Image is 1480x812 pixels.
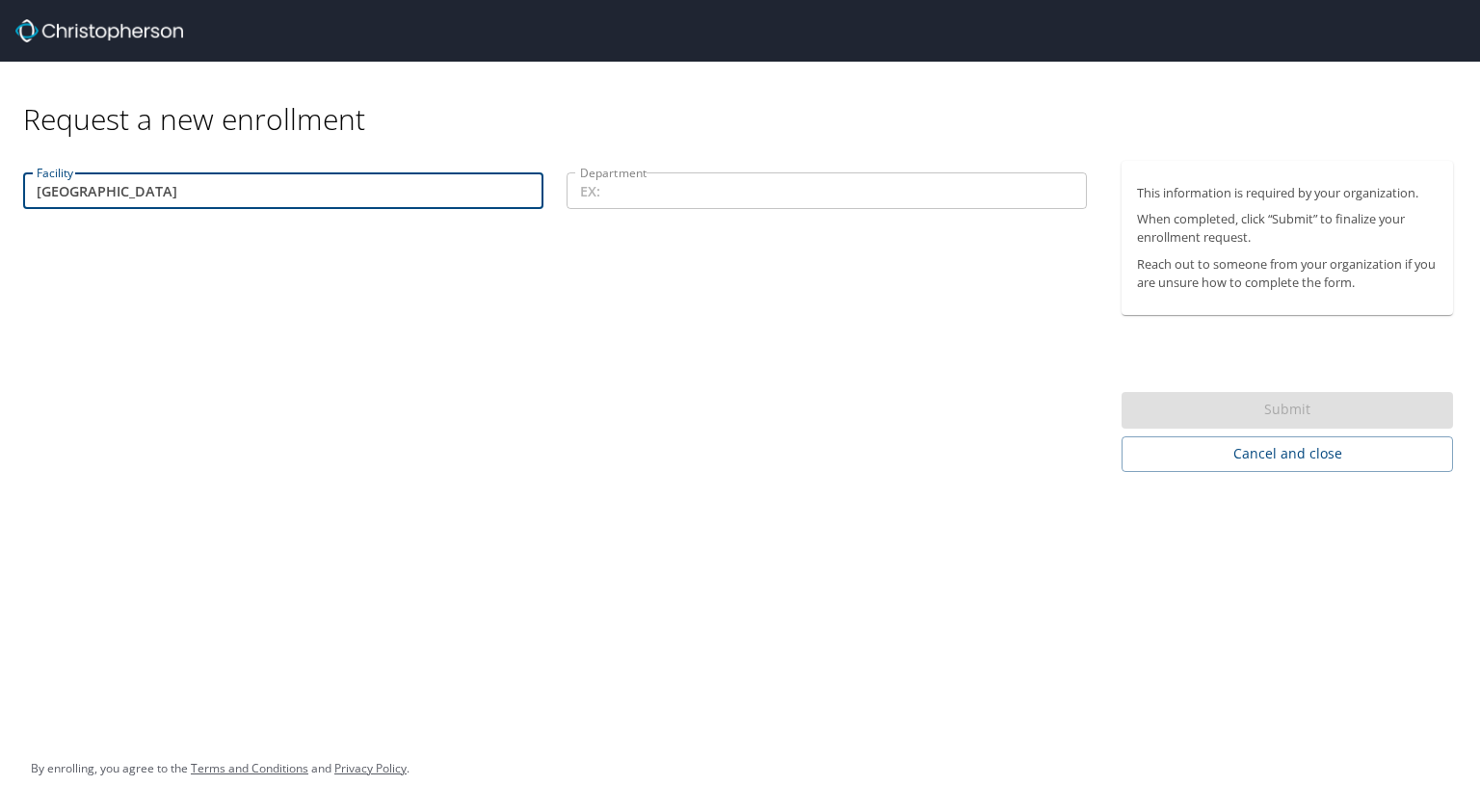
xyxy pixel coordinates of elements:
[191,760,308,776] a: Terms and Conditions
[31,745,410,793] div: By enrolling, you agree to the and .
[1137,210,1438,247] p: When completed, click “Submit” to finalize your enrollment request.
[567,172,1087,209] input: EX:
[1137,184,1438,202] p: This information is required by your organization.
[1137,255,1438,292] p: Reach out to someone from your organization if you are unsure how to complete the form.
[334,760,407,776] a: Privacy Policy
[1137,442,1438,466] span: Cancel and close
[1122,436,1453,472] button: Cancel and close
[15,19,183,42] img: cbt logo
[23,62,1468,138] div: Request a new enrollment
[23,172,543,209] input: EX:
